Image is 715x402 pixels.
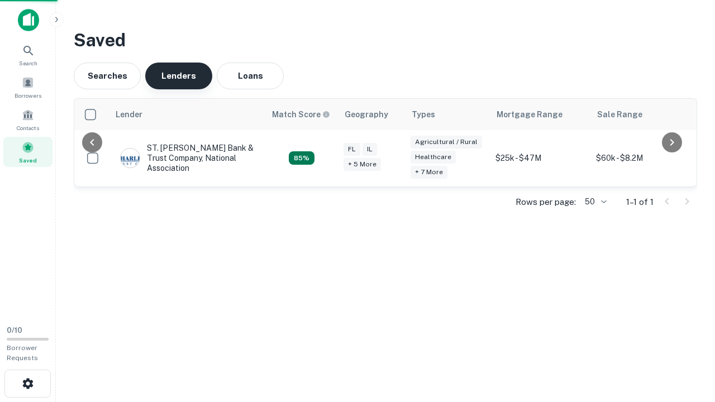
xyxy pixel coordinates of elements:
[344,143,360,156] div: FL
[490,99,590,130] th: Mortgage Range
[411,166,447,179] div: + 7 more
[490,130,590,186] td: $25k - $47M
[344,158,381,171] div: + 5 more
[405,99,490,130] th: Types
[109,99,265,130] th: Lender
[7,344,38,362] span: Borrower Requests
[15,91,41,100] span: Borrowers
[338,99,405,130] th: Geography
[590,99,691,130] th: Sale Range
[74,63,141,89] button: Searches
[7,326,22,334] span: 0 / 10
[3,104,53,135] a: Contacts
[116,108,142,121] div: Lender
[74,27,697,54] h3: Saved
[345,108,388,121] div: Geography
[121,149,140,167] img: picture
[17,123,39,132] span: Contacts
[19,156,37,165] span: Saved
[145,63,212,89] button: Lenders
[412,108,435,121] div: Types
[363,143,377,156] div: IL
[659,313,715,366] iframe: Chat Widget
[272,108,330,121] div: Capitalize uses an advanced AI algorithm to match your search with the best lender. The match sco...
[265,99,338,130] th: Capitalize uses an advanced AI algorithm to match your search with the best lender. The match sco...
[597,108,642,121] div: Sale Range
[580,194,608,210] div: 50
[3,137,53,167] a: Saved
[411,136,482,149] div: Agricultural / Rural
[497,108,563,121] div: Mortgage Range
[289,151,314,165] div: Capitalize uses an advanced AI algorithm to match your search with the best lender. The match sco...
[18,9,39,31] img: capitalize-icon.png
[3,72,53,102] a: Borrowers
[19,59,37,68] span: Search
[120,143,254,174] div: ST. [PERSON_NAME] Bank & Trust Company, National Association
[3,40,53,70] a: Search
[272,108,328,121] h6: Match Score
[217,63,284,89] button: Loans
[411,151,456,164] div: Healthcare
[626,195,654,209] p: 1–1 of 1
[516,195,576,209] p: Rows per page:
[590,130,691,186] td: $60k - $8.2M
